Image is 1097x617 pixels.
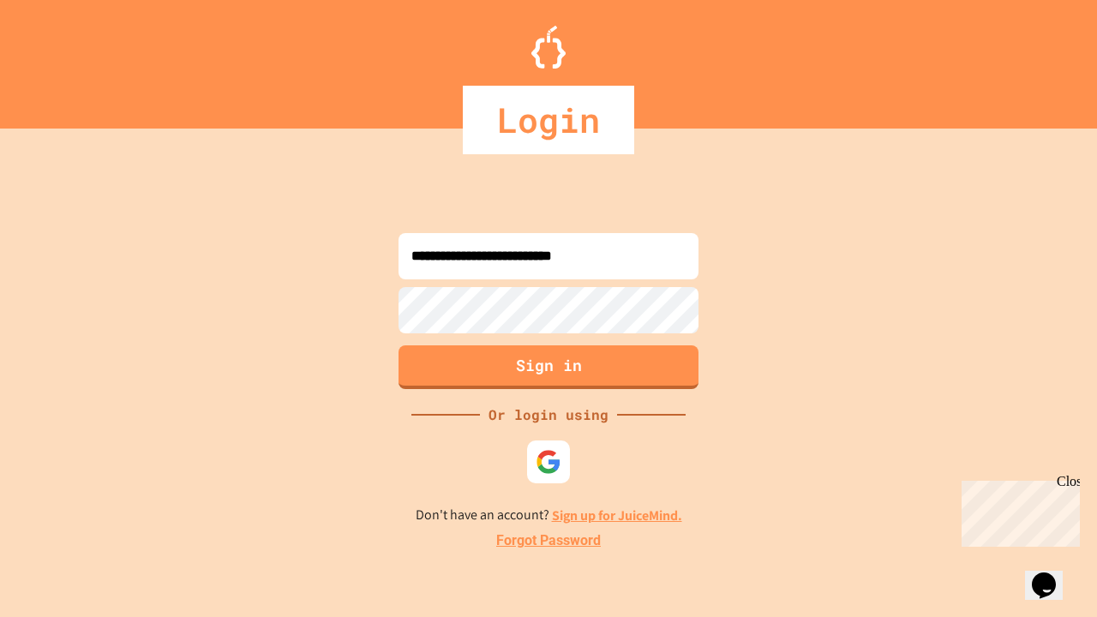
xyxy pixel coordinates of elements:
[955,474,1080,547] iframe: chat widget
[1025,548,1080,600] iframe: chat widget
[399,345,698,389] button: Sign in
[552,506,682,524] a: Sign up for JuiceMind.
[463,86,634,154] div: Login
[7,7,118,109] div: Chat with us now!Close
[416,505,682,526] p: Don't have an account?
[496,530,601,551] a: Forgot Password
[480,404,617,425] div: Or login using
[531,26,566,69] img: Logo.svg
[536,449,561,475] img: google-icon.svg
